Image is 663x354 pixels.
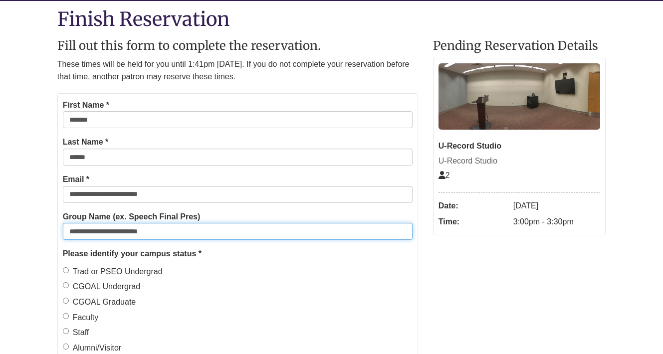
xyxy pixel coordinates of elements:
span: The capacity of this space [439,171,450,179]
p: These times will be held for you until 1:41pm [DATE]. If you do not complete your reservation bef... [57,58,418,83]
dd: 3:00pm - 3:30pm [513,214,601,230]
img: U-Record Studio [439,63,601,130]
h1: Finish Reservation [57,8,606,29]
input: Staff [63,328,69,334]
label: Trad or PSEO Undergrad [63,265,163,278]
input: CGOAL Graduate [63,298,69,304]
input: Alumni/Visitor [63,344,69,350]
legend: Please identify your campus status * [63,247,413,260]
label: First Name * [63,99,109,112]
label: CGOAL Graduate [63,296,136,309]
label: Group Name (ex. Speech Final Pres) [63,210,201,223]
label: Staff [63,326,89,339]
h2: Pending Reservation Details [433,39,606,52]
dt: Time: [439,214,508,230]
h2: Fill out this form to complete the reservation. [57,39,418,52]
label: Faculty [63,311,99,324]
label: CGOAL Undergrad [63,280,140,293]
label: Last Name * [63,136,109,149]
dd: [DATE] [513,198,601,214]
input: Faculty [63,313,69,319]
input: Trad or PSEO Undergrad [63,267,69,273]
div: U-Record Studio [439,140,601,153]
label: Email * [63,173,89,186]
input: CGOAL Undergrad [63,282,69,288]
dt: Date: [439,198,508,214]
div: U-Record Studio [439,155,601,168]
